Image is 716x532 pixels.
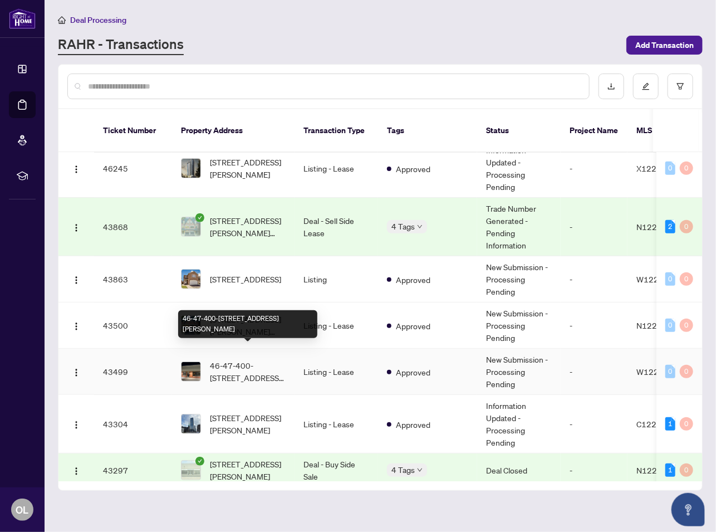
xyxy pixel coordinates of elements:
button: Logo [67,270,85,288]
td: Information Updated - Processing Pending [477,395,561,453]
th: Status [477,109,561,153]
div: 1 [665,463,675,477]
span: [STREET_ADDRESS][PERSON_NAME] [210,156,286,180]
td: New Submission - Processing Pending [477,302,561,349]
th: Project Name [561,109,627,153]
td: - [561,395,627,453]
td: Listing - Lease [295,139,378,198]
div: 46-47-400-[STREET_ADDRESS][PERSON_NAME] [178,310,317,338]
div: 0 [665,365,675,378]
div: 0 [680,220,693,233]
div: 0 [665,319,675,332]
td: - [561,302,627,349]
td: 43499 [94,349,172,395]
span: 46-47-400-[STREET_ADDRESS][PERSON_NAME] [210,359,286,384]
td: Listing - Lease [295,395,378,453]
img: thumbnail-img [182,159,200,178]
span: W12251272 [636,274,684,284]
span: [STREET_ADDRESS][PERSON_NAME] [210,458,286,482]
img: Logo [72,467,81,476]
img: thumbnail-img [182,461,200,480]
span: Add Transaction [635,36,694,54]
button: Logo [67,363,85,380]
span: C12261052 [636,419,681,429]
span: OL [16,502,29,518]
button: download [599,74,624,99]
button: edit [633,74,659,99]
button: Add Transaction [626,36,703,55]
span: home [58,16,66,24]
button: Open asap [671,493,705,526]
button: Logo [67,415,85,433]
span: Approved [396,320,430,332]
span: X12284658 [636,163,681,173]
button: Logo [67,461,85,479]
img: Logo [72,165,81,174]
span: Deal Processing [70,15,126,25]
span: check-circle [195,213,204,222]
td: 43868 [94,198,172,256]
img: logo [9,8,36,29]
span: W12243425 [636,367,684,377]
span: N12243428 [636,320,682,330]
td: - [561,453,627,487]
th: Transaction Type [295,109,378,153]
span: Approved [396,366,430,378]
div: 0 [680,319,693,332]
img: thumbnail-img [182,414,200,433]
div: 0 [680,365,693,378]
td: Listing [295,256,378,302]
div: 0 [665,272,675,286]
span: edit [642,82,650,90]
td: 43863 [94,256,172,302]
td: - [561,256,627,302]
th: MLS # [627,109,694,153]
td: New Submission - Processing Pending [477,349,561,395]
span: check-circle [195,457,204,466]
td: Deal Closed [477,453,561,487]
th: Property Address [172,109,295,153]
td: New Submission - Processing Pending [477,256,561,302]
div: 0 [680,162,693,175]
img: Logo [72,223,81,232]
span: Approved [396,163,430,175]
img: thumbnail-img [182,217,200,236]
div: 0 [680,417,693,431]
button: Logo [67,218,85,236]
span: [STREET_ADDRESS][PERSON_NAME] [210,412,286,436]
div: 2 [665,220,675,233]
td: Deal - Sell Side Lease [295,198,378,256]
td: Information Updated - Processing Pending [477,139,561,198]
span: 4 Tags [391,220,415,233]
td: Listing - Lease [295,302,378,349]
td: - [561,349,627,395]
span: [STREET_ADDRESS][PERSON_NAME][PERSON_NAME] [210,214,286,239]
span: filter [676,82,684,90]
td: Trade Number Generated - Pending Information [477,198,561,256]
div: 0 [665,162,675,175]
span: 4 Tags [391,463,415,476]
td: 46245 [94,139,172,198]
span: Approved [396,418,430,431]
td: - [561,198,627,256]
td: 43500 [94,302,172,349]
td: - [561,139,627,198]
span: down [417,224,423,230]
img: Logo [72,368,81,377]
span: [STREET_ADDRESS] [210,273,281,285]
img: thumbnail-img [182,270,200,289]
td: 43297 [94,453,172,487]
td: Listing - Lease [295,349,378,395]
button: filter [668,74,693,99]
div: 0 [680,463,693,477]
img: Logo [72,421,81,429]
span: download [607,82,615,90]
button: Logo [67,316,85,334]
th: Tags [378,109,477,153]
img: thumbnail-img [182,362,200,381]
span: N12227766 [636,465,682,475]
td: 43304 [94,395,172,453]
td: Deal - Buy Side Sale [295,453,378,487]
img: Logo [72,322,81,331]
img: Logo [72,276,81,285]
